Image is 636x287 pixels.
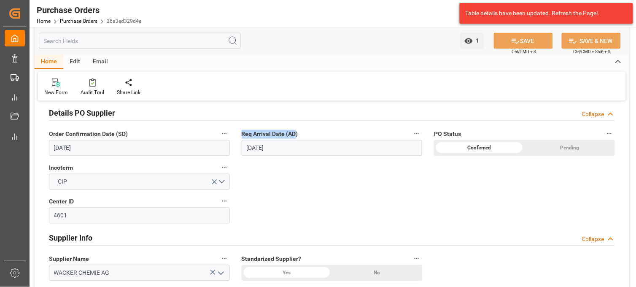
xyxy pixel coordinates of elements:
button: open menu [214,267,226,280]
h2: Details PO Supplier [49,108,115,119]
div: Confirmed [434,140,524,156]
button: Incoterm [219,162,230,173]
span: Center ID [49,198,74,206]
button: Center ID [219,196,230,207]
input: DD-MM-YYYY [49,140,230,156]
button: SAVE & NEW [562,33,621,49]
input: Search Fields [39,33,241,49]
button: Order Confirmation Date (SD) [219,128,230,139]
div: Table details have been updated. Refresh the Page!. [466,9,621,18]
button: open menu [49,174,230,190]
span: Standarized Supplier? [242,255,302,264]
button: Supplier Name [219,253,230,264]
div: Audit Trail [81,89,104,97]
span: Order Confirmation Date (SD) [49,130,128,139]
div: Share Link [117,89,140,97]
button: Req Arrival Date (AD) [411,128,422,139]
span: PO Status [434,130,461,139]
a: Home [37,18,51,24]
a: Purchase Orders [60,18,97,24]
input: enter supplier [49,265,230,281]
span: Incoterm [49,164,73,173]
button: SAVE [494,33,553,49]
input: DD-MM-YYYY [242,140,423,156]
div: Collapse [582,110,604,119]
span: Req Arrival Date (AD) [242,130,298,139]
span: CIP [54,178,72,187]
span: Supplier Name [49,255,89,264]
span: Ctrl/CMD + S [512,49,536,55]
div: Pending [525,140,615,156]
span: 1 [473,37,480,44]
button: Standarized Supplier? [411,253,422,264]
div: Collapse [582,235,604,244]
div: No [332,265,422,281]
button: open menu [460,33,484,49]
div: New Form [44,89,68,97]
div: Edit [63,55,86,69]
div: Email [86,55,114,69]
span: Ctrl/CMD + Shift + S [574,49,611,55]
button: PO Status [604,128,615,139]
div: Home [35,55,63,69]
div: Purchase Orders [37,4,141,16]
div: Yes [242,265,332,281]
h2: Supplier Info [49,233,92,244]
